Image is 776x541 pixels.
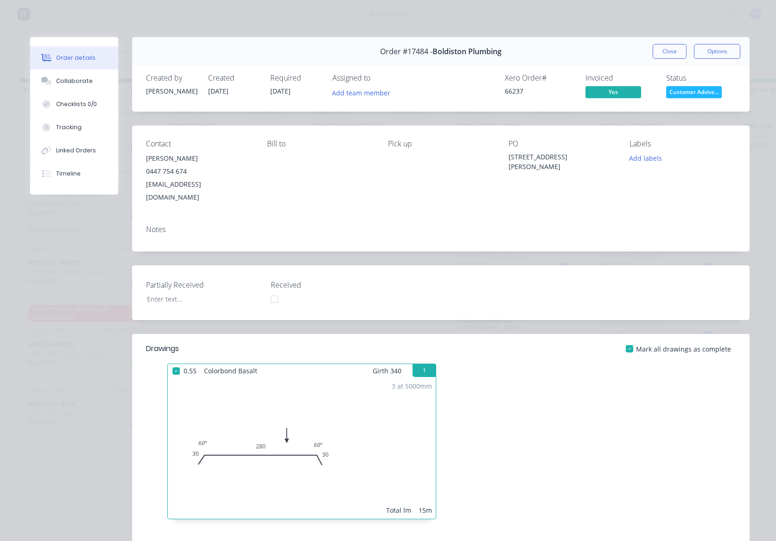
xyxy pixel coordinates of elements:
[146,152,252,165] div: [PERSON_NAME]
[146,178,252,204] div: [EMAIL_ADDRESS][DOMAIN_NAME]
[208,87,229,95] span: [DATE]
[332,74,425,82] div: Assigned to
[146,225,736,234] div: Notes
[505,86,574,96] div: 66237
[270,87,291,95] span: [DATE]
[56,100,97,108] div: Checklists 0/0
[168,377,436,519] div: 0302803060º60º3 at 5000mmTotal lm15m
[30,46,118,69] button: Order details
[373,364,401,377] span: Girth 340
[392,381,432,391] div: 3 at 5000mm
[653,44,687,59] button: Close
[585,86,641,98] span: Yes
[146,86,197,96] div: [PERSON_NAME]
[624,152,667,164] button: Add labels
[630,139,736,148] div: Labels
[208,74,259,82] div: Created
[56,146,96,155] div: Linked Orders
[509,152,615,171] div: [STREET_ADDRESS][PERSON_NAME]
[666,74,736,82] div: Status
[200,364,261,377] span: Colorbond Basalt
[56,170,81,178] div: Timeline
[666,86,722,100] button: Customer Advise...
[666,86,722,98] span: Customer Advise...
[146,279,262,290] label: Partially Received
[56,77,93,85] div: Collaborate
[271,279,387,290] label: Received
[388,139,494,148] div: Pick up
[56,54,95,62] div: Order details
[419,505,432,515] div: 15m
[146,139,252,148] div: Contact
[146,165,252,178] div: 0447 754 674
[509,139,615,148] div: PO
[636,344,731,354] span: Mark all drawings as complete
[585,74,655,82] div: Invoiced
[380,47,433,56] span: Order #17484 -
[56,123,82,132] div: Tracking
[327,86,395,99] button: Add team member
[433,47,502,56] span: Boldiston Plumbing
[180,364,200,377] span: 0.55
[694,44,740,59] button: Options
[30,116,118,139] button: Tracking
[270,74,321,82] div: Required
[30,139,118,162] button: Linked Orders
[30,69,118,93] button: Collaborate
[146,74,197,82] div: Created by
[146,152,252,204] div: [PERSON_NAME]0447 754 674[EMAIL_ADDRESS][DOMAIN_NAME]
[146,343,179,354] div: Drawings
[30,162,118,185] button: Timeline
[413,364,436,377] button: 1
[332,86,395,99] button: Add team member
[386,505,411,515] div: Total lm
[267,139,373,148] div: Bill to
[505,74,574,82] div: Xero Order #
[30,93,118,116] button: Checklists 0/0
